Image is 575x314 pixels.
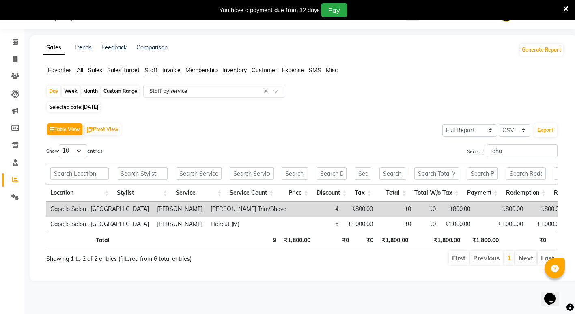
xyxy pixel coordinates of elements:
a: Comparison [136,44,168,51]
td: [PERSON_NAME] [153,202,207,217]
div: Week [62,86,80,97]
td: 4 [291,202,342,217]
th: Discount: activate to sort column ascending [312,184,351,202]
th: ₹1,800.00 [464,232,503,247]
span: Sales [88,67,102,74]
a: Feedback [101,44,127,51]
input: Search Total [379,167,406,180]
input: Search Service [176,167,222,180]
th: Location: activate to sort column ascending [46,184,113,202]
button: Pay [321,3,347,17]
span: Sales Target [107,67,140,74]
span: Membership [185,67,218,74]
td: ₹0 [377,217,415,232]
input: Search Redemption [506,167,546,180]
label: Search: [467,144,558,157]
span: All [77,67,83,74]
button: Table View [47,123,82,135]
th: Tax: activate to sort column ascending [351,184,375,202]
th: Redemption: activate to sort column ascending [502,184,550,202]
td: ₹1,000.00 [527,217,566,232]
span: Inventory [222,67,247,74]
th: ₹1,800.00 [280,232,315,247]
th: Total W/o Tax: activate to sort column ascending [410,184,463,202]
input: Search: [487,144,558,157]
button: Pivot View [85,123,121,135]
span: Selected date: [47,102,100,112]
td: 5 [291,217,342,232]
a: Sales [43,41,65,55]
th: Service: activate to sort column ascending [172,184,226,202]
span: Misc [326,67,338,74]
th: ₹1,800.00 [412,232,464,247]
span: Expense [282,67,304,74]
input: Search Total W/o Tax [414,167,459,180]
th: Service Count: activate to sort column ascending [226,184,278,202]
td: ₹800.00 [527,202,566,217]
span: [DATE] [82,104,98,110]
select: Showentries [59,144,87,157]
th: Total [46,232,114,247]
input: Search Service Count [230,167,274,180]
th: ₹0 [503,232,550,247]
span: Clear all [264,87,271,96]
div: Showing 1 to 2 of 2 entries (filtered from 6 total entries) [46,250,252,263]
iframe: chat widget [541,282,567,306]
img: pivot.png [87,127,93,133]
td: Haircut (M) [207,217,291,232]
td: ₹1,000.00 [342,217,377,232]
button: Export [534,123,557,137]
button: Generate Report [520,44,563,56]
div: Custom Range [101,86,139,97]
span: Staff [144,67,157,74]
label: Show entries [46,144,103,157]
th: ₹0 [314,232,353,247]
input: Search Price [282,167,308,180]
div: Month [81,86,100,97]
th: 9 [228,232,280,247]
td: [PERSON_NAME] Trim/Shave [207,202,291,217]
input: Search Discount [317,167,347,180]
td: ₹0 [377,202,415,217]
td: ₹800.00 [342,202,377,217]
span: Invoice [162,67,181,74]
div: You have a payment due from 32 days [220,6,320,15]
td: ₹800.00 [440,202,474,217]
input: Search Location [50,167,109,180]
th: Payment: activate to sort column ascending [463,184,502,202]
td: ₹0 [415,202,440,217]
th: Stylist: activate to sort column ascending [113,184,172,202]
span: SMS [309,67,321,74]
input: Search Stylist [117,167,168,180]
input: Search Payment [467,167,498,180]
a: Trends [74,44,92,51]
span: Favorites [48,67,72,74]
td: [PERSON_NAME] [153,217,207,232]
th: ₹0 [353,232,377,247]
td: Capello Salon , [GEOGRAPHIC_DATA] [46,202,153,217]
td: Capello Salon , [GEOGRAPHIC_DATA] [46,217,153,232]
th: ₹1,800.00 [377,232,412,247]
td: ₹800.00 [474,202,527,217]
input: Search Tax [355,167,371,180]
th: Total: activate to sort column ascending [375,184,410,202]
td: ₹1,000.00 [474,217,527,232]
span: Customer [252,67,277,74]
td: ₹0 [415,217,440,232]
td: ₹1,000.00 [440,217,474,232]
div: Day [47,86,60,97]
th: Price: activate to sort column ascending [278,184,312,202]
a: 1 [507,254,511,262]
